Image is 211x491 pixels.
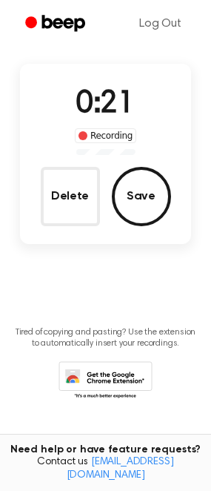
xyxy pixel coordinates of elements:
[15,10,98,39] a: Beep
[124,6,196,42] a: Log Out
[9,456,202,482] span: Contact us
[112,167,171,226] button: Save Audio Record
[12,327,199,349] p: Tired of copying and pasting? Use the extension to automatically insert your recordings.
[76,89,135,120] span: 0:21
[67,457,174,481] a: [EMAIL_ADDRESS][DOMAIN_NAME]
[75,128,136,143] div: Recording
[41,167,100,226] button: Delete Audio Record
